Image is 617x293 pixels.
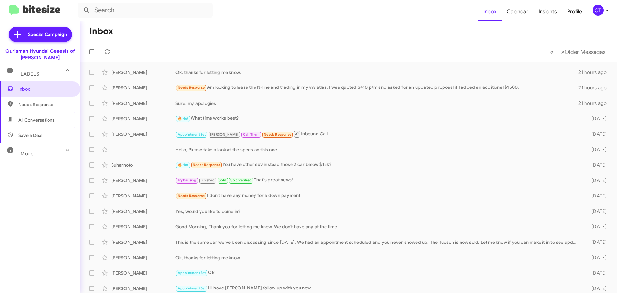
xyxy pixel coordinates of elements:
div: [PERSON_NAME] [111,115,175,122]
span: Labels [21,71,39,77]
div: Ok, thanks for letting me know. [175,69,578,76]
span: Needs Response [18,101,73,108]
div: [DATE] [581,177,612,184]
span: Inbox [18,86,73,92]
span: Appointment Set [178,133,206,137]
a: Inbox [478,2,502,21]
span: Sold [219,178,226,182]
span: « [550,48,554,56]
div: [PERSON_NAME] [111,100,175,106]
span: Try Pausing [178,178,196,182]
span: 🔥 Hot [178,116,189,121]
div: [DATE] [581,239,612,245]
div: [DATE] [581,131,612,137]
span: Needs Response [178,194,205,198]
div: [DATE] [581,115,612,122]
div: [DATE] [581,208,612,215]
span: Finished [201,178,215,182]
div: That's great news! [175,177,581,184]
div: 21 hours ago [578,69,612,76]
div: [PERSON_NAME] [111,193,175,199]
div: [PERSON_NAME] [111,254,175,261]
div: [PERSON_NAME] [111,239,175,245]
span: Needs Response [193,163,220,167]
div: Inbound Call [175,130,581,138]
div: [DATE] [581,270,612,276]
span: Call Them [243,133,260,137]
div: What time works best? [175,115,581,122]
div: [DATE] [581,146,612,153]
nav: Page navigation example [547,45,609,59]
div: This is the same car we've been discussing since [DATE]. We had an appointment scheduled and you ... [175,239,581,245]
span: [PERSON_NAME] [210,133,239,137]
div: [PERSON_NAME] [111,224,175,230]
span: Save a Deal [18,132,42,139]
div: Suharnoto [111,162,175,168]
div: [DATE] [581,224,612,230]
span: Needs Response [178,86,205,90]
span: More [21,151,34,157]
a: Insights [533,2,562,21]
div: [DATE] [581,162,612,168]
div: [PERSON_NAME] [111,85,175,91]
span: Special Campaign [28,31,67,38]
div: Sure, my apologies [175,100,578,106]
div: You have other suv instead those 2 car below $15k? [175,161,581,169]
h1: Inbox [89,26,113,36]
div: Ok [175,269,581,277]
div: [PERSON_NAME] [111,131,175,137]
span: Needs Response [264,133,291,137]
span: Sold Verified [230,178,252,182]
div: Am looking to lease the N-line and trading in my vw atlas. I was quoted $410 p/m and asked for an... [175,84,578,91]
div: [PERSON_NAME] [111,69,175,76]
div: CT [593,5,604,16]
div: Ok, thanks for letting me know [175,254,581,261]
div: I'll have [PERSON_NAME] follow up with you now. [175,285,581,292]
div: 21 hours ago [578,85,612,91]
a: Special Campaign [9,27,72,42]
span: » [561,48,565,56]
div: [PERSON_NAME] [111,285,175,292]
span: Older Messages [565,49,605,56]
div: Hello, Please take a look at the specs on this one [175,146,581,153]
span: All Conversations [18,117,55,123]
div: [PERSON_NAME] [111,270,175,276]
span: Appointment Set [178,286,206,290]
div: Yes, would you like to come in? [175,208,581,215]
button: Next [557,45,609,59]
button: CT [587,5,610,16]
div: [PERSON_NAME] [111,208,175,215]
div: [DATE] [581,254,612,261]
a: Calendar [502,2,533,21]
div: 21 hours ago [578,100,612,106]
div: Good Morning, Thank you for letting me know. We don't have any at the time. [175,224,581,230]
button: Previous [546,45,558,59]
div: [PERSON_NAME] [111,177,175,184]
span: Appointment Set [178,271,206,275]
a: Profile [562,2,587,21]
div: [DATE] [581,193,612,199]
span: 🔥 Hot [178,163,189,167]
div: [DATE] [581,285,612,292]
div: I don't have any money for a down payment [175,192,581,199]
input: Search [78,3,213,18]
